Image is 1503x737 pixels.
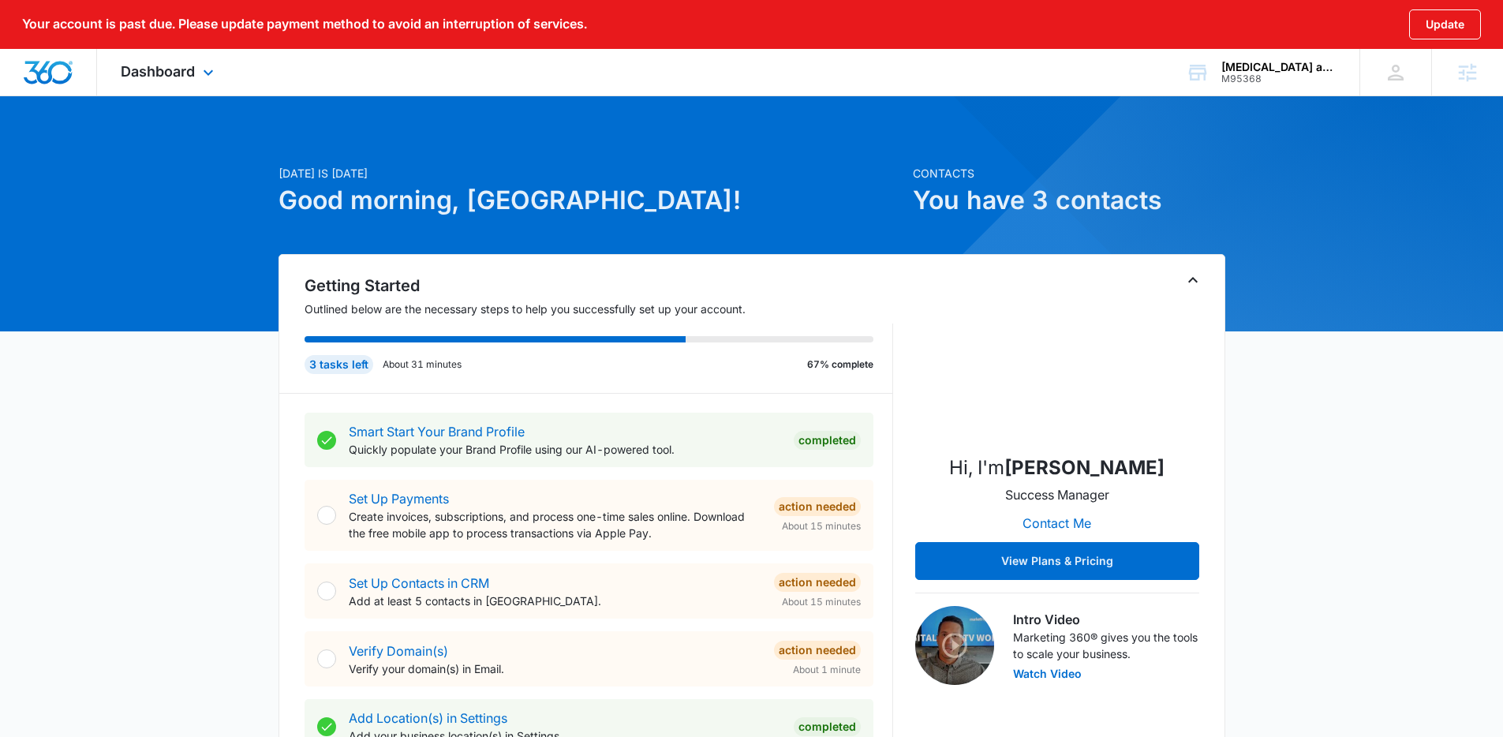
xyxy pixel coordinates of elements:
p: 67% complete [807,357,873,372]
div: Keywords by Traffic [174,93,266,103]
button: Update [1409,9,1481,39]
div: v 4.0.25 [44,25,77,38]
div: Action Needed [774,641,861,660]
span: About 1 minute [793,663,861,677]
div: account id [1221,73,1337,84]
p: Success Manager [1005,485,1109,504]
h2: Getting Started [305,274,893,297]
p: Contacts [913,165,1225,181]
img: logo_orange.svg [25,25,38,38]
a: Add Location(s) in Settings [349,710,507,726]
span: About 15 minutes [782,519,861,533]
a: Set Up Contacts in CRM [349,575,489,591]
h1: You have 3 contacts [913,181,1225,219]
div: Action Needed [774,497,861,516]
a: Set Up Payments [349,491,449,507]
button: Contact Me [1007,504,1107,542]
button: Watch Video [1013,668,1082,679]
p: Verify your domain(s) in Email. [349,660,761,677]
strong: [PERSON_NAME] [1004,456,1165,479]
div: 3 tasks left [305,355,373,374]
div: Domain: [DOMAIN_NAME] [41,41,174,54]
p: Create invoices, subscriptions, and process one-time sales online. Download the free mobile app t... [349,508,761,541]
a: Smart Start Your Brand Profile [349,424,525,440]
span: Dashboard [121,63,195,80]
p: Quickly populate your Brand Profile using our AI-powered tool. [349,441,781,458]
div: Action Needed [774,573,861,592]
div: Dashboard [97,49,241,95]
p: About 31 minutes [383,357,462,372]
div: Domain Overview [60,93,141,103]
img: tab_keywords_by_traffic_grey.svg [157,92,170,104]
div: Completed [794,431,861,450]
img: website_grey.svg [25,41,38,54]
img: Intro Video [915,606,994,685]
p: [DATE] is [DATE] [279,165,903,181]
button: View Plans & Pricing [915,542,1199,580]
p: Marketing 360® gives you the tools to scale your business. [1013,629,1199,662]
h1: Good morning, [GEOGRAPHIC_DATA]! [279,181,903,219]
p: Hi, I'm [949,454,1165,482]
span: About 15 minutes [782,595,861,609]
p: Your account is past due. Please update payment method to avoid an interruption of services. [22,17,587,32]
div: account name [1221,61,1337,73]
a: Verify Domain(s) [349,643,448,659]
div: Completed [794,717,861,736]
button: Toggle Collapse [1183,271,1202,290]
h3: Intro Video [1013,610,1199,629]
img: tab_domain_overview_orange.svg [43,92,55,104]
p: Outlined below are the necessary steps to help you successfully set up your account. [305,301,893,317]
img: Madison Hocknell [978,283,1136,441]
p: Add at least 5 contacts in [GEOGRAPHIC_DATA]. [349,593,761,609]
